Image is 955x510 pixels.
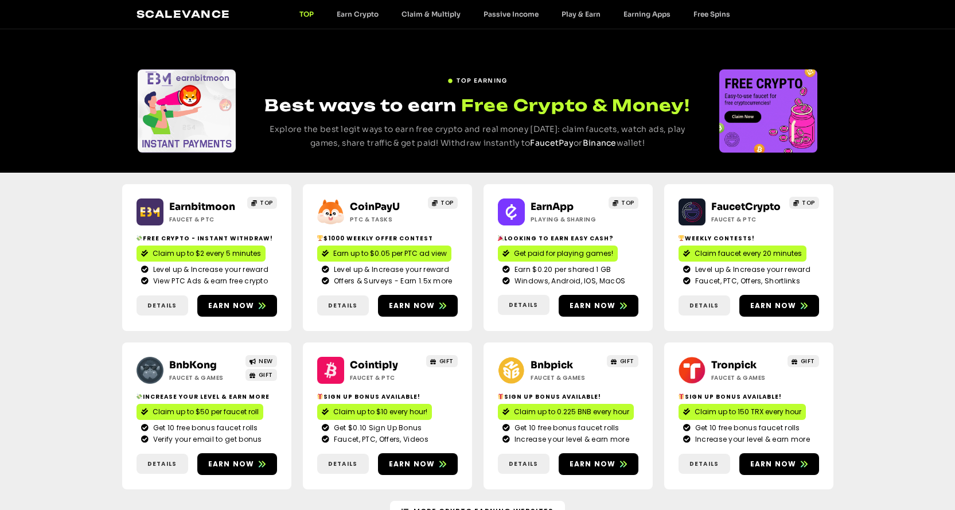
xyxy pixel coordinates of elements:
span: Details [328,460,357,468]
p: Explore the best legit ways to earn free crypto and real money [DATE]: claim faucets, watch ads, ... [257,123,698,150]
h2: Faucet & PTC [350,373,422,382]
span: Get 10 free bonus faucet rolls [692,423,800,433]
a: Details [679,295,730,316]
h2: Faucet & PTC [711,215,783,224]
a: Binance [583,138,617,148]
a: Details [498,295,549,315]
h2: Playing & Sharing [531,215,602,224]
a: GIFT [607,355,638,367]
a: Details [679,454,730,474]
span: Increase your level & earn more [512,434,629,445]
a: Earn now [559,295,638,317]
a: NEW [245,355,277,367]
a: Details [317,295,369,316]
span: Best ways to earn [264,95,457,115]
img: 🎁 [317,394,323,399]
span: Level up & Increase your reward [331,264,449,275]
h2: Sign Up Bonus Available! [498,392,638,401]
span: NEW [259,357,273,365]
span: Windows, Android, IOS, MacOS [512,276,625,286]
img: 💸 [137,394,142,399]
a: FaucetPay [530,138,574,148]
span: Earn now [750,301,797,311]
a: Claim up to 150 TRX every hour [679,404,806,420]
span: Get paid for playing games! [514,248,613,259]
a: FaucetCrypto [711,201,781,213]
span: GIFT [439,357,454,365]
a: Cointiply [350,359,398,371]
span: Level up & Increase your reward [692,264,810,275]
a: Claim up to $10 every hour! [317,404,432,420]
a: Play & Earn [550,10,612,18]
a: TOP [789,197,819,209]
span: Details [509,460,538,468]
h2: Sign up bonus available! [317,392,458,401]
h2: Free crypto - Instant withdraw! [137,234,277,243]
a: GIFT [426,355,458,367]
img: 🎉 [498,235,504,241]
a: Earn now [197,453,277,475]
img: 🎁 [498,394,504,399]
img: 💸 [137,235,142,241]
span: Increase your level & earn more [692,434,810,445]
a: Scalevance [137,8,231,20]
span: Get 10 free bonus faucet rolls [512,423,619,433]
a: Details [137,295,188,316]
a: TOP EARNING [447,72,507,85]
h2: Weekly contests! [679,234,819,243]
a: Free Spins [682,10,742,18]
a: Claim up to $50 per faucet roll [137,404,263,420]
a: Get paid for playing games! [498,246,618,262]
a: Earn now [739,453,819,475]
span: Level up & Increase your reward [150,264,268,275]
a: GIFT [245,369,277,381]
img: 🏆 [317,235,323,241]
a: Earnbitmoon [169,201,235,213]
a: BnbKong [169,359,217,371]
span: Offers & Surveys - Earn 1.5x more [331,276,453,286]
span: Earn now [389,301,435,311]
span: TOP [802,198,815,207]
a: Earn now [559,453,638,475]
a: TOP [609,197,638,209]
span: View PTC Ads & earn free crypto [150,276,268,286]
a: Passive Income [472,10,550,18]
span: TOP [260,198,273,207]
span: Earn now [570,459,616,469]
img: 🎁 [679,394,684,399]
span: Verify your email to get bonus [150,434,262,445]
span: Faucet, PTC, Offers, Videos [331,434,428,445]
h2: Looking to Earn Easy Cash? [498,234,638,243]
a: Claim faucet every 20 minutes [679,246,806,262]
span: Get $0.10 Sign Up Bonus [331,423,422,433]
span: TOP [441,198,454,207]
a: Details [498,454,549,474]
a: GIFT [788,355,819,367]
a: Earn now [378,295,458,317]
span: Earn now [750,459,797,469]
a: Claim up to 0.225 BNB every hour [498,404,634,420]
span: Claim up to $50 per faucet roll [153,407,259,417]
span: Free Crypto & Money! [461,94,690,116]
span: GIFT [259,371,273,379]
span: Details [147,301,177,310]
span: Claim up to $10 every hour! [333,407,427,417]
span: TOP [621,198,634,207]
a: Bnbpick [531,359,573,371]
span: TOP EARNING [457,76,507,85]
a: TOP [288,10,325,18]
a: CoinPayU [350,201,400,213]
span: Details [689,460,719,468]
a: Earn now [739,295,819,317]
a: Earn now [197,295,277,317]
a: Earn Crypto [325,10,390,18]
span: Details [328,301,357,310]
a: Claim & Multiply [390,10,472,18]
a: Details [137,454,188,474]
a: Earn up to $0.05 per PTC ad view [317,246,451,262]
a: Tronpick [711,359,757,371]
a: TOP [247,197,277,209]
span: Earn now [208,301,255,311]
div: Slides [719,69,817,153]
h2: Sign Up Bonus Available! [679,392,819,401]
